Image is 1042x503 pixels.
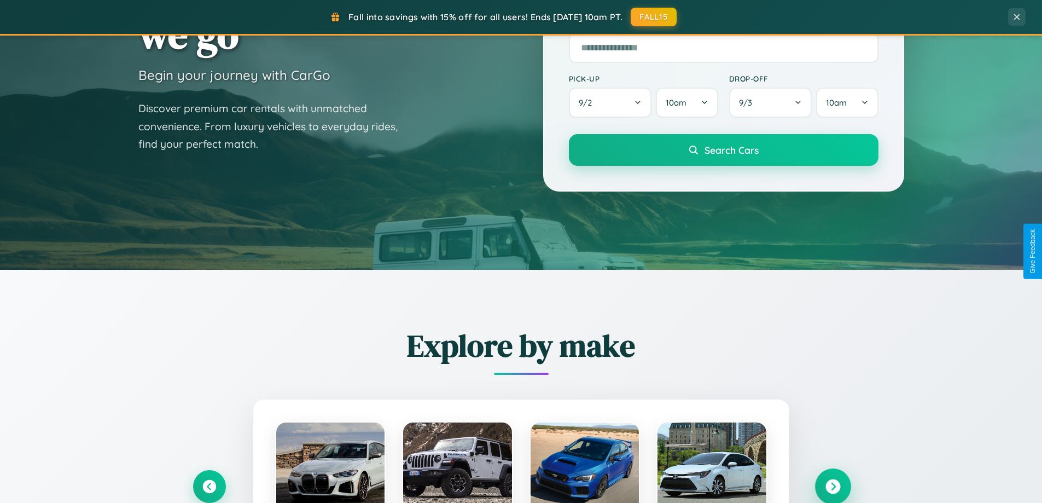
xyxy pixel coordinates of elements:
button: FALL15 [631,8,677,26]
p: Discover premium car rentals with unmatched convenience. From luxury vehicles to everyday rides, ... [138,100,412,153]
label: Drop-off [729,74,878,83]
button: 10am [656,88,718,118]
h3: Begin your journey with CarGo [138,67,330,83]
button: 9/3 [729,88,812,118]
label: Pick-up [569,74,718,83]
button: Search Cars [569,134,878,166]
div: Give Feedback [1029,229,1037,274]
button: 9/2 [569,88,652,118]
span: 9 / 3 [739,97,758,108]
span: Search Cars [705,144,759,156]
h2: Explore by make [193,325,849,367]
span: 10am [826,97,847,108]
button: 10am [816,88,878,118]
span: 9 / 2 [579,97,597,108]
span: Fall into savings with 15% off for all users! Ends [DATE] 10am PT. [348,11,622,22]
span: 10am [666,97,686,108]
